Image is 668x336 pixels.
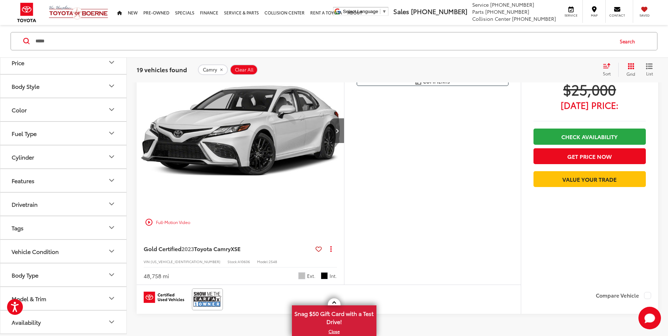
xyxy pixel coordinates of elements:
span: XSE [231,244,241,253]
span: Camry [203,67,217,73]
button: Search [613,32,645,50]
span: ▼ [382,9,387,14]
button: List View [641,63,658,77]
div: Color [12,106,27,113]
div: 48,758 mi [144,272,169,280]
span: Collision Center [472,15,511,22]
button: FeaturesFeatures [0,169,127,192]
div: Availability [107,318,116,326]
img: Toyota Certified Used Vehicles [144,292,184,303]
span: Clear All [235,67,254,73]
span: Snag $50 Gift Card with a Test Drive! [293,306,376,328]
button: Fuel TypeFuel Type [0,122,127,145]
span: [US_VEHICLE_IDENTIFICATION_NUMBER] [151,259,220,264]
span: Silver [298,272,305,279]
div: Availability [12,319,41,325]
span: Sort [603,70,611,76]
span: A10606 [238,259,250,264]
a: 2023 Toyota Camry XSE2023 Toyota Camry XSE2023 Toyota Camry XSE2023 Toyota Camry XSE [136,53,345,209]
button: TagsTags [0,216,127,239]
div: Features [12,177,35,184]
button: Actions [325,243,337,255]
a: Value Your Trade [533,171,646,187]
span: [PHONE_NUMBER] [411,7,467,16]
label: Compare Vehicle [596,292,651,299]
a: Gold Certified2023Toyota CamryXSE [144,245,313,253]
button: DrivetrainDrivetrain [0,193,127,216]
img: CarFax One Owner [193,290,221,309]
span: $25,000 [533,80,646,98]
div: Tags [12,224,24,231]
div: Cylinder [12,154,34,160]
span: Parts [472,8,484,15]
button: Select sort value [599,63,618,77]
span: Int. [330,273,337,279]
span: Service [472,1,489,8]
span: [PHONE_NUMBER] [512,15,556,22]
span: 2023 [181,244,194,253]
div: Tags [107,224,116,232]
button: Vehicle ConditionVehicle Condition [0,240,127,263]
span: Gold Certified [144,244,181,253]
button: Next image [330,118,344,143]
img: Vic Vaughan Toyota of Boerne [49,5,108,20]
button: PricePrice [0,51,127,74]
span: Saved [637,13,652,18]
span: List [646,70,653,76]
button: Body TypeBody Type [0,263,127,286]
div: Body Type [12,272,38,278]
span: Grid [626,71,635,77]
span: Select Language [343,9,378,14]
div: Body Type [107,271,116,279]
button: Model & TrimModel & Trim [0,287,127,310]
div: Model & Trim [12,295,46,302]
span: [DATE] Price: [533,101,646,108]
span: [PHONE_NUMBER] [485,8,529,15]
span: Black [321,272,328,279]
div: Cylinder [107,153,116,161]
div: Vehicle Condition [12,248,59,255]
div: Drivetrain [107,200,116,209]
div: Fuel Type [12,130,37,137]
div: Price [12,59,24,66]
span: 2548 [269,259,277,264]
button: CylinderCylinder [0,145,127,168]
button: ColorColor [0,98,127,121]
div: Model & Trim [107,294,116,303]
div: Drivetrain [12,201,38,207]
span: Map [586,13,602,18]
span: [PHONE_NUMBER] [490,1,534,8]
span: dropdown dots [330,246,332,251]
button: AvailabilityAvailability [0,311,127,334]
span: Stock: [227,259,238,264]
span: Toyota Camry [194,244,231,253]
button: Get Price Now [533,148,646,164]
button: remove Camry [198,64,228,75]
span: Contact [609,13,625,18]
span: 19 vehicles found [137,65,187,74]
button: Clear All [230,64,258,75]
div: Body Style [12,83,39,89]
span: Sales [393,7,409,16]
div: Vehicle Condition [107,247,116,256]
svg: Start Chat [638,307,661,329]
div: Price [107,58,116,67]
button: Body StyleBody Style [0,75,127,98]
input: Search by Make, Model, or Keyword [35,33,613,50]
div: Color [107,106,116,114]
div: Features [107,176,116,185]
span: VIN: [144,259,151,264]
div: 2023 Toyota Camry XSE 0 [136,53,345,209]
button: Toggle Chat Window [638,307,661,329]
a: Check Availability [533,129,646,144]
button: Grid View [618,63,641,77]
div: Body Style [107,82,116,91]
span: Ext. [307,273,316,279]
span: Service [563,13,579,18]
span: Model: [257,259,269,264]
img: 2023 Toyota Camry XSE [136,53,345,209]
div: Fuel Type [107,129,116,138]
